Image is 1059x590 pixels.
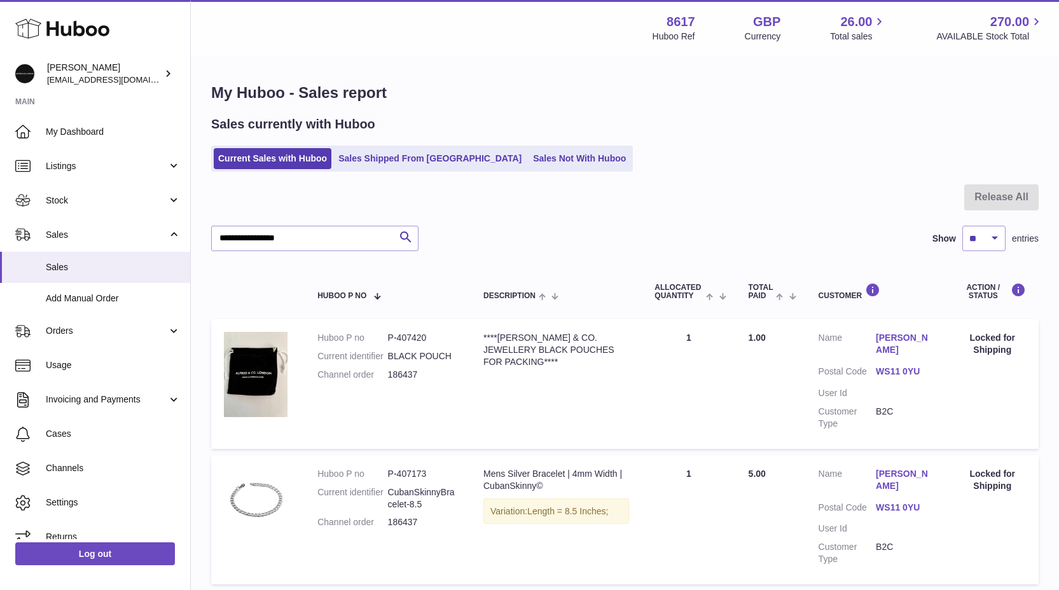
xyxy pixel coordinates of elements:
[1012,233,1039,245] span: entries
[317,486,387,511] dt: Current identifier
[830,31,887,43] span: Total sales
[819,468,876,495] dt: Name
[819,406,876,430] dt: Customer Type
[388,332,458,344] dd: P-407420
[819,387,876,399] dt: User Id
[819,502,876,517] dt: Postal Code
[932,233,956,245] label: Show
[642,319,735,448] td: 1
[317,468,387,480] dt: Huboo P no
[819,283,934,300] div: Customer
[876,541,933,565] dd: B2C
[46,229,167,241] span: Sales
[527,506,608,516] span: Length = 8.5 Inches;
[876,468,933,492] a: [PERSON_NAME]
[317,516,387,528] dt: Channel order
[388,369,458,381] dd: 186437
[388,468,458,480] dd: P-407173
[483,332,629,368] div: ****[PERSON_NAME] & CO. JEWELLERY BLACK POUCHES FOR PACKING****
[211,116,375,133] h2: Sales currently with Huboo
[317,350,387,362] dt: Current identifier
[483,498,629,525] div: Variation:
[388,486,458,511] dd: CubanSkinnyBracelet-8.5
[753,13,780,31] strong: GBP
[959,332,1026,356] div: Locked for Shipping
[749,469,766,479] span: 5.00
[46,462,181,474] span: Channels
[819,366,876,381] dt: Postal Code
[47,74,187,85] span: [EMAIL_ADDRESS][DOMAIN_NAME]
[224,332,287,416] img: 86171736511865.jpg
[749,284,773,300] span: Total paid
[819,523,876,535] dt: User Id
[483,292,536,300] span: Description
[388,516,458,528] dd: 186437
[46,531,181,543] span: Returns
[46,195,167,207] span: Stock
[46,261,181,273] span: Sales
[46,428,181,440] span: Cases
[830,13,887,43] a: 26.00 Total sales
[745,31,781,43] div: Currency
[47,62,162,86] div: [PERSON_NAME]
[46,394,167,406] span: Invoicing and Payments
[46,126,181,138] span: My Dashboard
[876,366,933,378] a: WS11 0YU
[334,148,526,169] a: Sales Shipped From [GEOGRAPHIC_DATA]
[819,332,876,359] dt: Name
[317,292,366,300] span: Huboo P no
[876,406,933,430] dd: B2C
[642,455,735,584] td: 1
[876,502,933,514] a: WS11 0YU
[483,468,629,492] div: Mens Silver Bracelet | 4mm Width | CubanSkinny©
[46,325,167,337] span: Orders
[317,369,387,381] dt: Channel order
[224,468,287,532] img: Curb-Bracelet-Slim.jpg
[667,13,695,31] strong: 8617
[46,497,181,509] span: Settings
[749,333,766,343] span: 1.00
[15,542,175,565] a: Log out
[936,13,1044,43] a: 270.00 AVAILABLE Stock Total
[936,31,1044,43] span: AVAILABLE Stock Total
[959,468,1026,492] div: Locked for Shipping
[15,64,34,83] img: hello@alfredco.com
[990,13,1029,31] span: 270.00
[529,148,630,169] a: Sales Not With Huboo
[876,332,933,356] a: [PERSON_NAME]
[654,284,703,300] span: ALLOCATED Quantity
[46,359,181,371] span: Usage
[46,292,181,305] span: Add Manual Order
[46,160,167,172] span: Listings
[388,350,458,362] dd: BLACK POUCH
[819,541,876,565] dt: Customer Type
[653,31,695,43] div: Huboo Ref
[840,13,872,31] span: 26.00
[214,148,331,169] a: Current Sales with Huboo
[211,83,1039,103] h1: My Huboo - Sales report
[959,283,1026,300] div: Action / Status
[317,332,387,344] dt: Huboo P no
